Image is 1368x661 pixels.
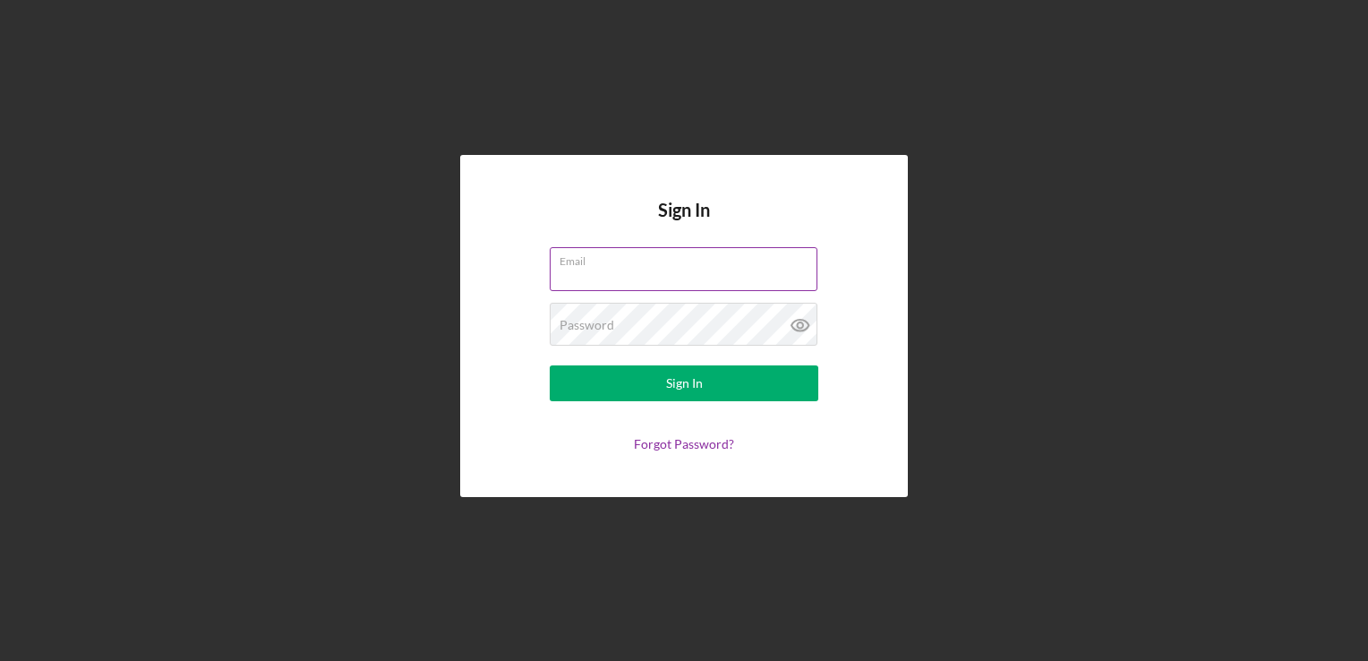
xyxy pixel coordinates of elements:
[666,365,703,401] div: Sign In
[560,318,614,332] label: Password
[634,436,734,451] a: Forgot Password?
[658,200,710,247] h4: Sign In
[550,365,818,401] button: Sign In
[560,248,817,268] label: Email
